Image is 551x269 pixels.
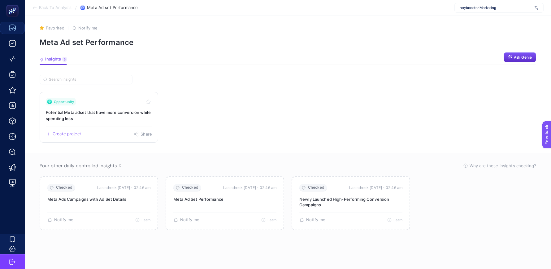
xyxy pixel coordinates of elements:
[54,217,73,222] span: Notify me
[349,185,402,191] time: Last check [DATE]・02:46 am
[46,25,64,30] span: Favorited
[40,25,64,30] button: Favorited
[40,38,536,47] p: Meta Ad set Performance
[134,132,152,137] button: Share this insight
[145,98,152,105] button: Toggle favorite
[393,218,402,222] span: Learn
[135,218,150,222] button: Learn
[47,217,73,222] button: Notify me
[308,185,324,190] span: Checked
[49,77,129,82] input: Search
[78,25,98,30] span: Notify me
[40,163,117,169] span: Your other daily controlled insights
[141,132,152,137] span: Share
[39,5,72,10] span: Back To Analysis
[261,218,276,222] button: Learn
[535,5,538,11] img: svg%3e
[299,217,325,222] button: Notify me
[40,92,158,143] a: View insight titled
[46,109,152,122] h3: Insight title
[87,5,138,10] span: Meta Ad set Performance
[53,132,81,137] span: Create project
[4,2,24,7] span: Feedback
[72,25,98,30] button: Notify me
[40,92,536,143] section: Insight Packages
[267,218,276,222] span: Learn
[306,217,325,222] span: Notify me
[387,218,402,222] button: Learn
[54,99,74,104] span: Opportunity
[514,55,532,60] span: Ask Genie
[56,185,72,190] span: Checked
[45,57,61,62] span: Insights
[299,196,402,208] p: Newly Launched High-Performing Conversion Campaigns
[470,163,536,169] span: Why are these insights checking?
[40,176,536,230] section: Passive Insight Packages
[47,196,150,202] p: Meta Ads Campaigns with Ad Set Details
[62,57,67,62] div: 3
[173,196,276,202] p: Meta Ad Set Performance
[504,52,536,62] button: Ask Genie
[182,185,198,190] span: Checked
[180,217,199,222] span: Notify me
[46,132,81,137] button: Create a new project based on this insight
[141,218,150,222] span: Learn
[223,185,276,191] time: Last check [DATE]・02:46 am
[460,5,532,10] span: heybooster Marketing
[97,185,150,191] time: Last check [DATE]・02:46 am
[75,5,77,10] span: /
[173,217,199,222] button: Notify me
